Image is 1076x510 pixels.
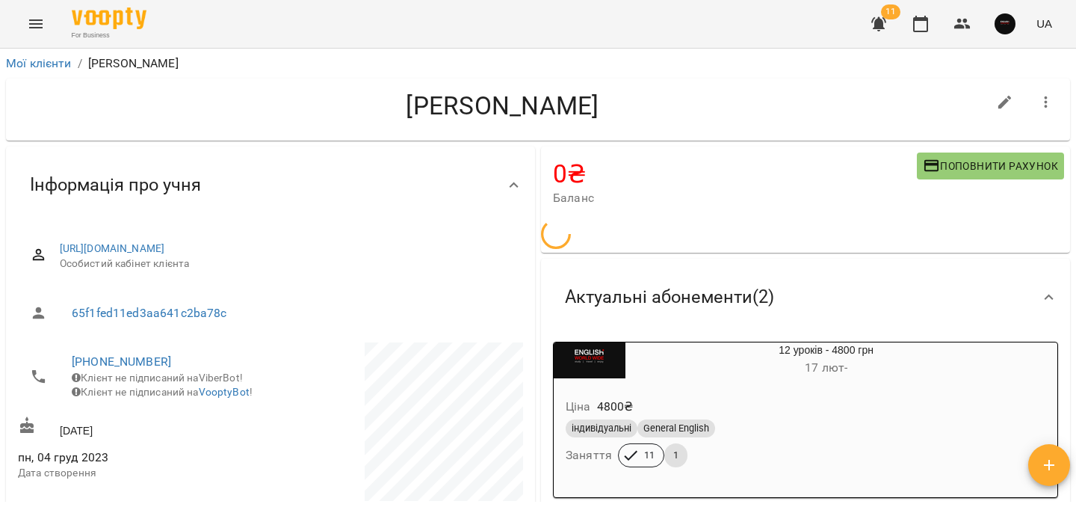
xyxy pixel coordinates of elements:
span: Клієнт не підписаний на ViberBot! [72,372,243,384]
button: 12 уроків - 4800 грн17 лют- Ціна4800₴індивідуальніGeneral EnglishЗаняття111 [554,342,1027,485]
button: Menu [18,6,54,42]
p: [PERSON_NAME] [88,55,179,73]
span: пн, 04 груд 2023 [18,449,268,467]
span: Особистий кабінет клієнта [60,256,511,271]
span: UA [1036,16,1052,31]
span: 17 лют - [805,360,847,375]
div: Інформація про учня [6,147,535,224]
img: Voopty Logo [72,7,146,29]
span: Актуальні абонементи ( 2 ) [565,286,774,309]
h6: Заняття [566,445,612,466]
a: [PHONE_NUMBER] [72,354,171,369]
p: 4800 ₴ [597,398,634,416]
button: UA [1030,10,1058,37]
button: Поповнити рахунок [917,153,1064,179]
span: Інформація про учня [30,173,201,197]
h6: Ціна [566,396,591,417]
a: [URL][DOMAIN_NAME] [60,242,165,254]
span: індивідуальні [566,422,637,435]
a: VooptyBot [199,386,250,398]
span: 1 [664,449,687,462]
nav: breadcrumb [6,55,1070,73]
a: 65f1fed11ed3aa641c2ba78c [72,306,227,320]
div: 12 уроків - 4800 грн [554,342,625,378]
a: Мої клієнти [6,56,72,70]
span: Клієнт не підписаний на ! [72,386,253,398]
span: For Business [72,31,146,40]
div: [DATE] [15,414,270,441]
p: Дата створення [18,466,268,481]
div: 12 уроків - 4800 грн [625,342,1027,378]
span: Баланс [553,189,917,207]
span: General English [637,422,715,435]
span: 11 [635,449,664,462]
li: / [78,55,82,73]
span: Поповнити рахунок [923,157,1058,175]
span: 11 [881,4,900,19]
div: Актуальні абонементи(2) [541,259,1070,336]
h4: 0 ₴ [553,159,917,189]
h4: [PERSON_NAME] [18,90,987,121]
img: 5eed76f7bd5af536b626cea829a37ad3.jpg [995,13,1015,34]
